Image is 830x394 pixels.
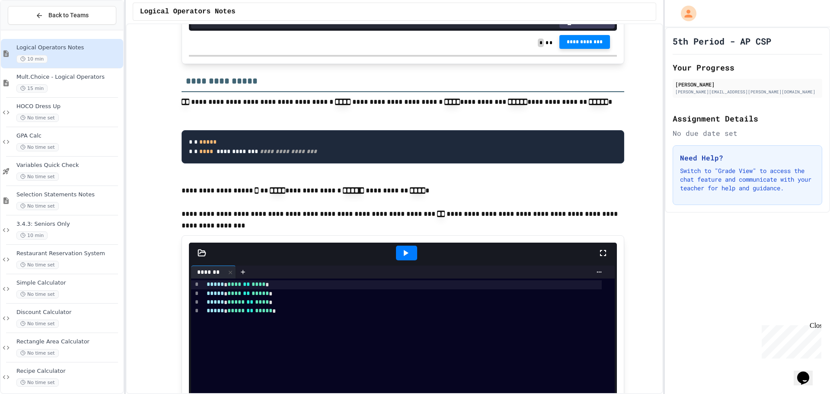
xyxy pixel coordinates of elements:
span: No time set [16,114,59,122]
span: No time set [16,349,59,357]
span: Back to Teams [48,11,89,20]
h2: Assignment Details [673,112,822,125]
span: 15 min [16,84,48,93]
span: No time set [16,320,59,328]
span: Logical Operators Notes [16,44,121,51]
iframe: chat widget [794,359,821,385]
div: [PERSON_NAME][EMAIL_ADDRESS][PERSON_NAME][DOMAIN_NAME] [675,89,820,95]
span: No time set [16,202,59,210]
span: Selection Statements Notes [16,191,121,199]
span: Logical Operators Notes [140,6,236,17]
iframe: chat widget [758,322,821,359]
span: GPA Calc [16,132,121,140]
span: No time set [16,290,59,298]
span: No time set [16,378,59,387]
span: Simple Calculator [16,279,121,287]
span: 3.4.3: Seniors Only [16,221,121,228]
span: No time set [16,173,59,181]
span: Discount Calculator [16,309,121,316]
div: Chat with us now!Close [3,3,60,55]
span: Rectangle Area Calculator [16,338,121,346]
span: HOCO Dress Up [16,103,121,110]
span: Mult.Choice - Logical Operators [16,74,121,81]
button: Back to Teams [8,6,116,25]
h1: 5th Period - AP CSP [673,35,771,47]
div: No due date set [673,128,822,138]
span: No time set [16,261,59,269]
span: Recipe Calculator [16,368,121,375]
h2: Your Progress [673,61,822,74]
h3: Need Help? [680,153,815,163]
span: No time set [16,143,59,151]
span: 10 min [16,55,48,63]
p: Switch to "Grade View" to access the chat feature and communicate with your teacher for help and ... [680,167,815,192]
div: My Account [672,3,699,23]
span: Restaurant Reservation System [16,250,121,257]
span: 10 min [16,231,48,240]
span: Variables Quick Check [16,162,121,169]
div: [PERSON_NAME] [675,80,820,88]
